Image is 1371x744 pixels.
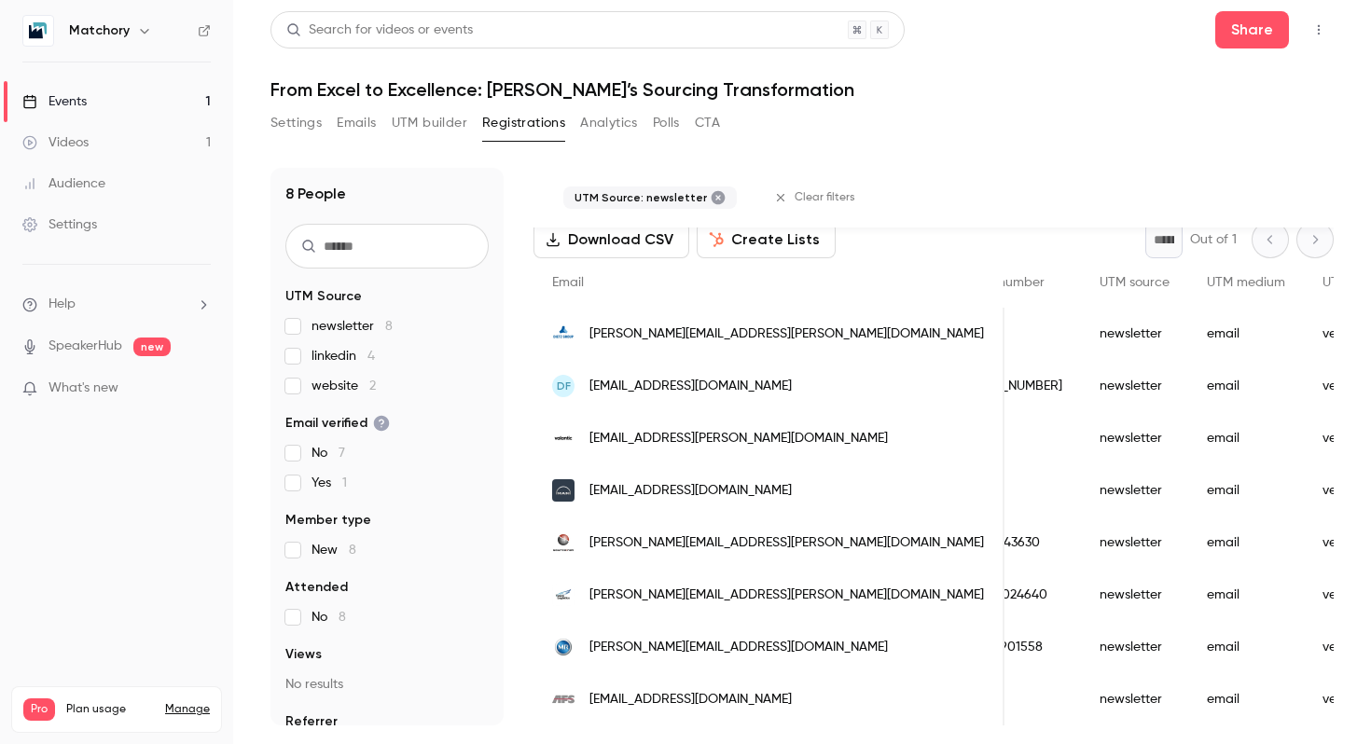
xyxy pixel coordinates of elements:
[1188,673,1304,725] div: email
[312,541,356,559] span: New
[285,578,348,597] span: Attended
[312,474,347,492] span: Yes
[385,320,393,333] span: 8
[312,347,375,365] span: linkedin
[938,569,1081,621] div: 020653024640
[589,429,888,448] span: [EMAIL_ADDRESS][PERSON_NAME][DOMAIN_NAME]
[1081,360,1188,412] div: newsletter
[1081,673,1188,725] div: newsletter
[22,215,97,234] div: Settings
[1081,517,1188,569] div: newsletter
[23,698,55,721] span: Pro
[580,108,638,138] button: Analytics
[1188,308,1304,360] div: email
[1081,412,1188,464] div: newsletter
[552,531,575,554] img: sourcingondemand.com
[589,690,792,710] span: [EMAIL_ADDRESS][DOMAIN_NAME]
[23,16,53,46] img: Matchory
[1081,569,1188,621] div: newsletter
[575,190,707,205] span: UTM Source: newsletter
[312,317,393,336] span: newsletter
[1100,276,1170,289] span: UTM source
[552,276,584,289] span: Email
[1215,11,1289,48] button: Share
[589,481,792,501] span: [EMAIL_ADDRESS][DOMAIN_NAME]
[482,108,565,138] button: Registrations
[938,621,1081,673] div: 094140901558
[1190,230,1237,249] p: Out of 1
[557,378,571,394] span: DF
[552,479,575,502] img: man.eu
[285,511,371,530] span: Member type
[938,360,1081,412] div: [PHONE_NUMBER]
[552,636,575,658] img: reinhausen.com
[552,323,575,345] img: dietz-group.de
[69,21,130,40] h6: Matchory
[552,584,575,606] img: de.yusen-logistics.com
[1188,464,1304,517] div: email
[589,324,984,344] span: [PERSON_NAME][EMAIL_ADDRESS][PERSON_NAME][DOMAIN_NAME]
[1188,517,1304,569] div: email
[369,379,376,393] span: 2
[22,295,211,314] li: help-dropdown-opener
[349,544,356,557] span: 8
[337,108,376,138] button: Emails
[312,608,346,627] span: No
[48,337,122,356] a: SpeakerHub
[270,108,322,138] button: Settings
[66,702,154,717] span: Plan usage
[767,183,866,213] button: Clear filters
[22,133,89,152] div: Videos
[533,221,689,258] button: Download CSV
[1081,621,1188,673] div: newsletter
[270,78,1334,101] h1: From Excel to Excellence: [PERSON_NAME]’s Sourcing Transformation
[48,295,76,314] span: Help
[552,688,575,710] img: afs.biz
[367,350,375,363] span: 4
[589,533,984,553] span: [PERSON_NAME][EMAIL_ADDRESS][PERSON_NAME][DOMAIN_NAME]
[695,108,720,138] button: CTA
[312,377,376,395] span: website
[589,377,792,396] span: [EMAIL_ADDRESS][DOMAIN_NAME]
[653,108,680,138] button: Polls
[342,476,347,489] span: 1
[312,444,345,462] span: No
[285,414,390,433] span: Email verified
[22,174,105,193] div: Audience
[285,183,346,205] h1: 8 People
[1188,360,1304,412] div: email
[552,427,575,449] img: spc.valantic.com
[286,21,473,40] div: Search for videos or events
[339,447,345,460] span: 7
[392,108,467,138] button: UTM builder
[589,586,984,605] span: [PERSON_NAME][EMAIL_ADDRESS][PERSON_NAME][DOMAIN_NAME]
[1188,569,1304,621] div: email
[1081,464,1188,517] div: newsletter
[165,702,210,717] a: Manage
[1188,621,1304,673] div: email
[285,675,489,694] p: No results
[1081,308,1188,360] div: newsletter
[285,287,362,306] span: UTM Source
[285,645,322,664] span: Views
[339,611,346,624] span: 8
[589,638,888,657] span: [PERSON_NAME][EMAIL_ADDRESS][DOMAIN_NAME]
[795,190,855,205] span: Clear filters
[938,517,1081,569] div: 017657943630
[48,379,118,398] span: What's new
[711,190,726,205] button: Remove "newsletter" from selected "UTM Source" filter
[697,221,836,258] button: Create Lists
[1207,276,1285,289] span: UTM medium
[1188,412,1304,464] div: email
[133,338,171,356] span: new
[285,712,338,731] span: Referrer
[22,92,87,111] div: Events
